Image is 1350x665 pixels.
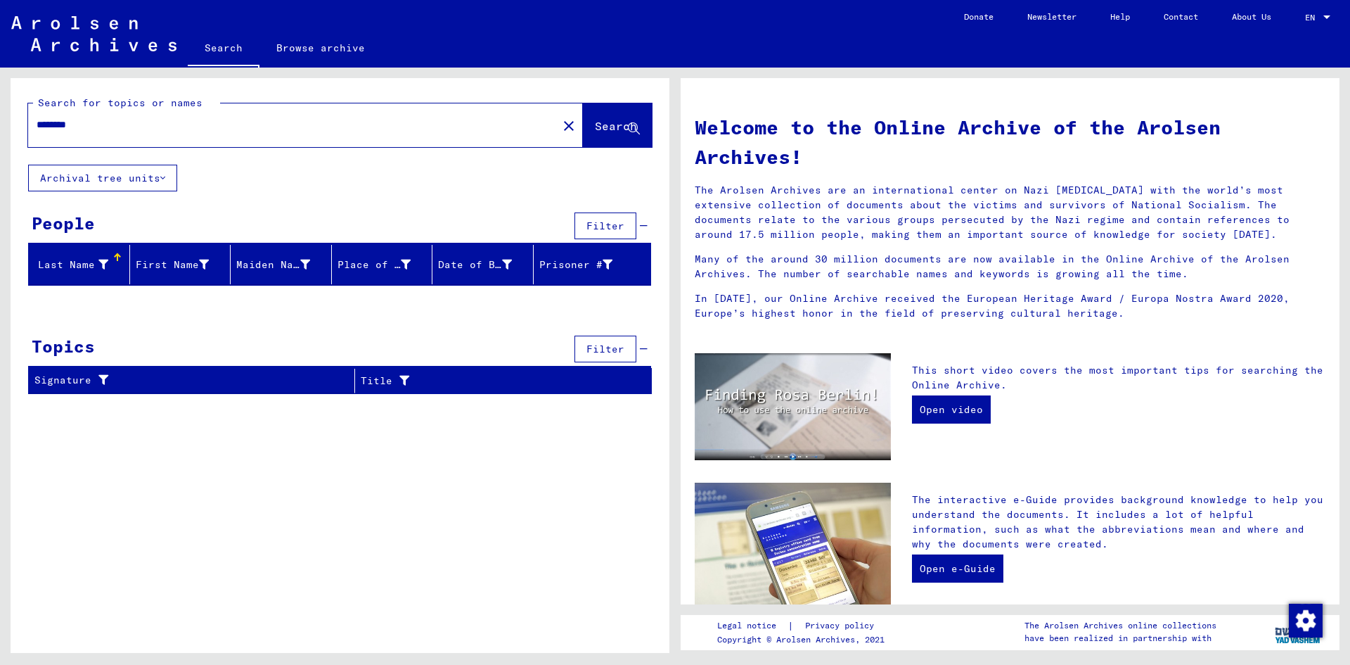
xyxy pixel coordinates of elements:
div: Date of Birth [438,258,512,272]
div: | [717,619,891,633]
a: Open video [912,395,991,424]
div: Signature [34,369,354,392]
p: This short video covers the most important tips for searching the Online Archive. [912,363,1325,393]
p: The interactive e-Guide provides background knowledge to help you understand the documents. It in... [912,493,1325,552]
div: Signature [34,373,337,388]
div: Prisoner # [539,253,634,276]
button: Clear [555,111,583,139]
div: Maiden Name [236,253,331,276]
div: Topics [32,334,95,359]
div: Prisoner # [539,258,613,272]
img: video.jpg [695,353,891,460]
div: Place of Birth [337,253,432,276]
a: Privacy policy [794,619,891,633]
mat-label: Search for topics or names [38,96,202,109]
img: yv_logo.png [1272,614,1325,650]
p: Many of the around 30 million documents are now available in the Online Archive of the Arolsen Ar... [695,252,1325,281]
a: Legal notice [717,619,787,633]
p: have been realized in partnership with [1024,632,1216,645]
mat-header-cell: Maiden Name [231,245,332,284]
span: EN [1305,13,1320,23]
mat-header-cell: Prisoner # [534,245,651,284]
img: eguide.jpg [695,483,891,614]
div: First Name [136,258,210,272]
div: First Name [136,253,231,276]
div: Title [361,374,617,388]
div: Last Name [34,253,129,276]
img: Change consent [1289,604,1323,638]
button: Filter [574,213,636,239]
div: Last Name [34,258,108,272]
span: Filter [586,220,624,232]
mat-header-cell: Date of Birth [432,245,534,284]
mat-header-cell: First Name [130,245,231,284]
h1: Welcome to the Online Archive of the Arolsen Archives! [695,113,1325,172]
div: People [32,210,95,236]
p: The Arolsen Archives are an international center on Nazi [MEDICAL_DATA] with the world’s most ext... [695,183,1325,242]
button: Search [583,103,652,147]
p: Copyright © Arolsen Archives, 2021 [717,633,891,646]
span: Search [595,119,637,133]
img: Arolsen_neg.svg [11,16,176,51]
mat-header-cell: Place of Birth [332,245,433,284]
p: The Arolsen Archives online collections [1024,619,1216,632]
p: In [DATE], our Online Archive received the European Heritage Award / Europa Nostra Award 2020, Eu... [695,291,1325,321]
mat-icon: close [560,118,577,134]
div: Title [361,369,634,392]
mat-header-cell: Last Name [29,245,130,284]
a: Open e-Guide [912,555,1003,583]
span: Filter [586,343,624,355]
a: Browse archive [259,31,382,65]
button: Archival tree units [28,165,177,191]
button: Filter [574,336,636,362]
a: Search [188,31,259,68]
div: Date of Birth [438,253,533,276]
div: Place of Birth [337,258,411,272]
div: Maiden Name [236,258,310,272]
